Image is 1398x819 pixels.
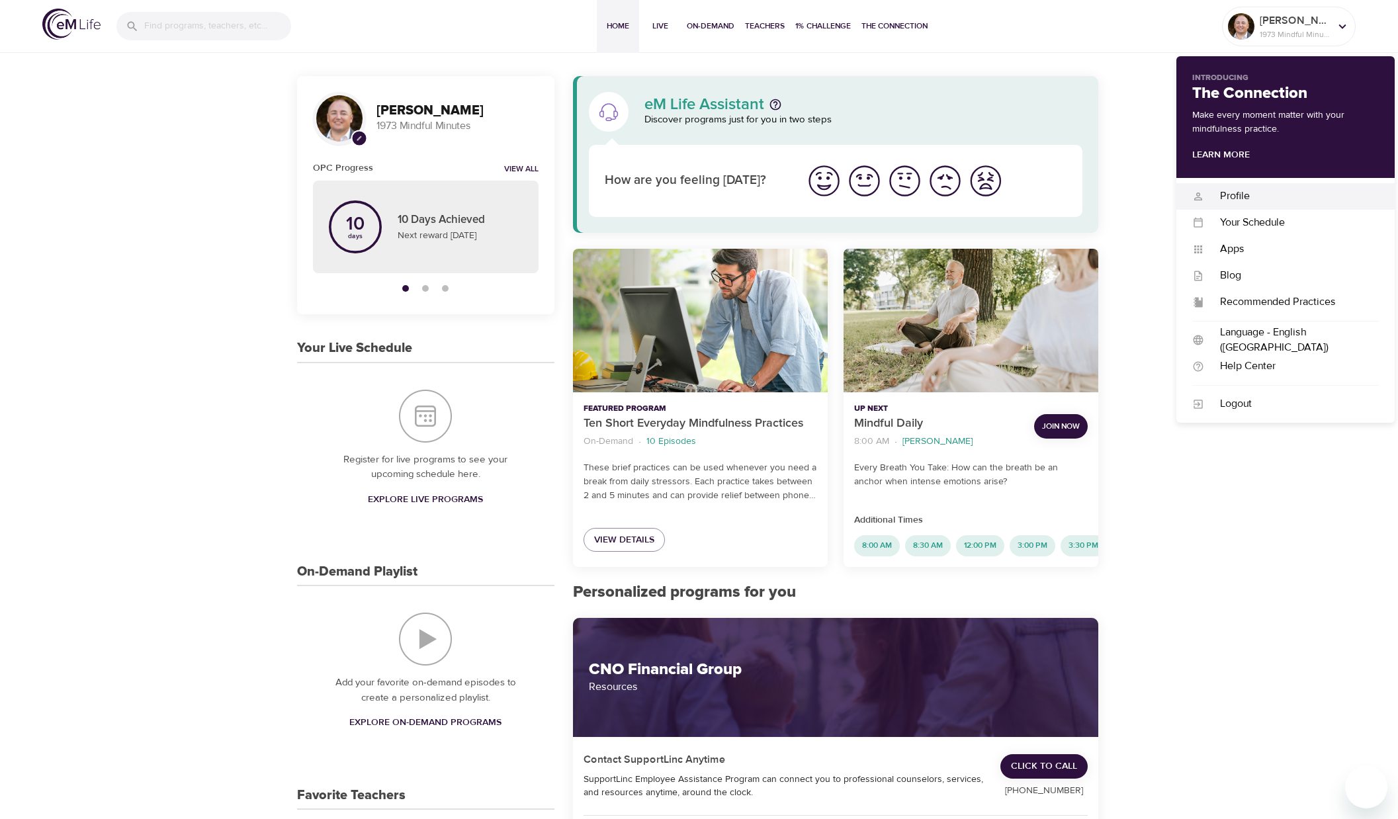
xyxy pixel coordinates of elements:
img: On-Demand Playlist [399,613,452,666]
p: These brief practices can be used whenever you need a break from daily stressors. Each practice t... [584,461,817,503]
p: Add your favorite on-demand episodes to create a personalized playlist. [324,675,528,705]
span: 3:30 PM [1061,540,1106,551]
div: Logout [1204,396,1379,411]
p: Every Breath You Take: How can the breath be an anchor when intense emotions arise? [854,461,1088,489]
button: Join Now [1034,414,1088,439]
h3: Favorite Teachers [297,788,406,803]
p: 8:00 AM [854,435,889,449]
p: days [346,234,365,239]
div: Profile [1204,189,1379,204]
button: I'm feeling worst [965,161,1006,201]
img: Your Live Schedule [399,390,452,443]
img: good [846,163,883,199]
p: Introducing [1192,72,1379,84]
p: Next reward [DATE] [398,229,523,243]
h3: Your Live Schedule [297,341,412,356]
img: ok [887,163,923,199]
a: Explore On-Demand Programs [344,711,507,735]
p: Additional Times [854,513,1088,527]
button: Mindful Daily [844,249,1098,392]
a: View all notifications [504,164,539,175]
div: 3:30 PM [1061,535,1106,556]
div: 3:00 PM [1010,535,1055,556]
span: On-Demand [687,19,734,33]
img: Remy Sharp [1228,13,1254,40]
span: Live [644,19,676,33]
button: Ten Short Everyday Mindfulness Practices [573,249,828,392]
span: The Connection [861,19,928,33]
a: Click to Call [1000,754,1088,779]
p: 10 Days Achieved [398,212,523,229]
div: Recommended Practices [1204,294,1379,310]
div: Blog [1204,268,1379,283]
p: Featured Program [584,403,817,415]
img: bad [927,163,963,199]
p: Mindful Daily [854,415,1024,433]
p: On-Demand [584,435,633,449]
div: SupportLinc Employee Assistance Program can connect you to professional counselors, services, and... [584,773,985,799]
p: Discover programs just for you in two steps [644,112,1083,128]
img: logo [42,9,101,40]
p: [PERSON_NAME] [1260,13,1330,28]
p: 10 Episodes [646,435,696,449]
h2: Personalized programs for you [573,583,1099,602]
img: Remy Sharp [316,95,363,142]
p: 10 [346,215,365,234]
p: 1973 Mindful Minutes [1260,28,1330,40]
img: great [806,163,842,199]
nav: breadcrumb [854,433,1024,451]
span: 1% Challenge [795,19,851,33]
iframe: Button to launch messaging window [1345,766,1387,808]
div: Help Center [1204,359,1379,374]
img: eM Life Assistant [598,101,619,122]
div: Apps [1204,241,1379,257]
div: 12:00 PM [956,535,1004,556]
div: Your Schedule [1204,215,1379,230]
h2: The Connection [1192,84,1379,103]
span: Explore Live Programs [368,492,483,508]
li: · [895,433,897,451]
div: 8:30 AM [905,535,951,556]
p: [PHONE_NUMBER] [1000,784,1088,798]
span: 12:00 PM [956,540,1004,551]
input: Find programs, teachers, etc... [144,12,291,40]
h3: On-Demand Playlist [297,564,417,580]
span: Home [602,19,634,33]
p: Make every moment matter with your mindfulness practice. [1192,108,1379,136]
span: Join Now [1042,419,1080,433]
span: View Details [594,532,654,548]
p: eM Life Assistant [644,97,764,112]
p: Register for live programs to see your upcoming schedule here. [324,453,528,482]
h5: Contact SupportLinc Anytime [584,753,726,767]
p: Resources [589,679,1083,695]
p: [PERSON_NAME] [902,435,973,449]
span: Teachers [745,19,785,33]
img: worst [967,163,1004,199]
span: Explore On-Demand Programs [349,714,502,731]
h2: CNO Financial Group [589,660,1083,679]
h6: OPC Progress [313,161,373,175]
nav: breadcrumb [584,433,817,451]
a: Explore Live Programs [363,488,488,512]
span: 8:30 AM [905,540,951,551]
li: · [638,433,641,451]
p: How are you feeling [DATE]? [605,171,788,191]
a: Learn More [1192,149,1250,161]
button: I'm feeling bad [925,161,965,201]
span: 3:00 PM [1010,540,1055,551]
p: 1973 Mindful Minutes [376,118,539,134]
button: I'm feeling ok [885,161,925,201]
h3: [PERSON_NAME] [376,103,539,118]
p: Ten Short Everyday Mindfulness Practices [584,415,817,433]
span: 8:00 AM [854,540,900,551]
span: Click to Call [1011,758,1077,775]
div: 8:00 AM [854,535,900,556]
div: Language - English ([GEOGRAPHIC_DATA]) [1204,325,1379,355]
button: I'm feeling good [844,161,885,201]
p: Up Next [854,403,1024,415]
a: View Details [584,528,665,552]
button: I'm feeling great [804,161,844,201]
